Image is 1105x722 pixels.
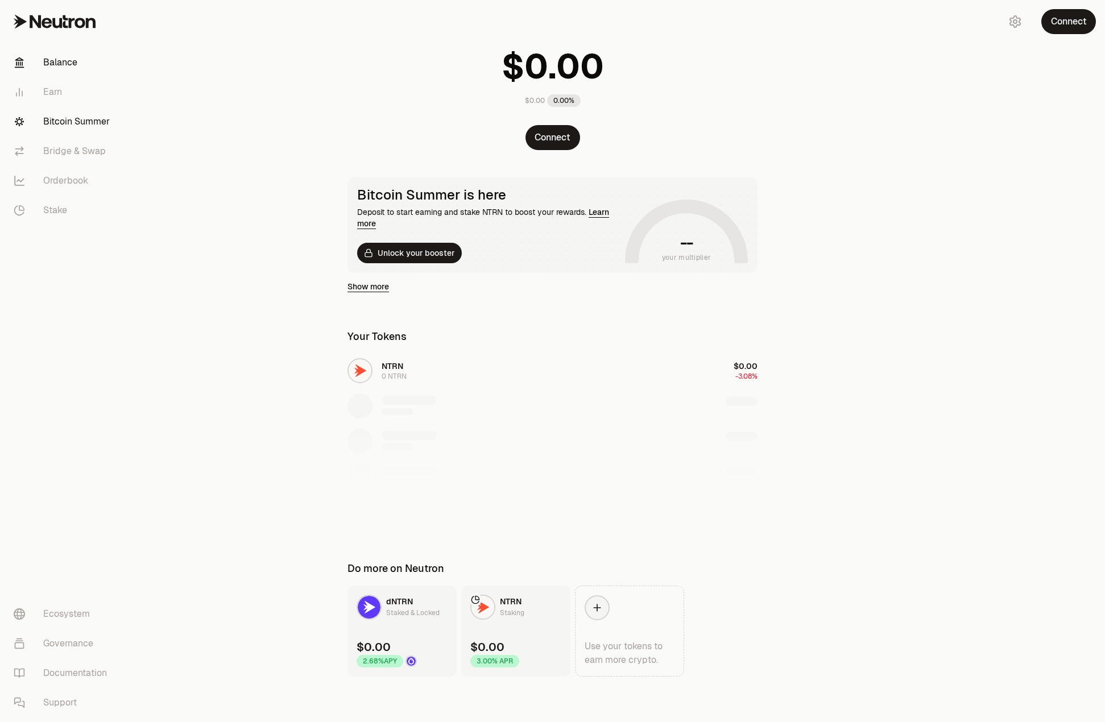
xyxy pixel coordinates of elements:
a: Bridge & Swap [5,136,123,166]
a: Balance [5,48,123,77]
a: Use your tokens to earn more crypto. [575,586,684,677]
div: $0.00 [357,639,391,655]
span: NTRN [500,596,522,607]
a: Stake [5,196,123,225]
div: $0.00 [525,96,545,105]
img: dNTRN Logo [358,596,380,619]
div: 2.68% APY [357,655,403,667]
div: Your Tokens [347,329,407,345]
a: Show more [347,281,389,292]
button: Unlock your booster [357,243,462,263]
div: Deposit to start earning and stake NTRN to boost your rewards. [357,206,620,229]
div: Bitcoin Summer is here [357,187,620,203]
img: Drop [407,657,416,666]
div: 0.00% [547,94,581,107]
div: Staking [500,607,524,619]
span: dNTRN [386,596,413,607]
span: your multiplier [662,252,711,263]
div: Do more on Neutron [347,561,444,576]
a: Governance [5,629,123,658]
div: Use your tokens to earn more crypto. [585,640,674,667]
button: Connect [525,125,580,150]
img: NTRN Logo [471,596,494,619]
a: Bitcoin Summer [5,107,123,136]
a: Earn [5,77,123,107]
a: NTRN LogoNTRNStaking$0.003.00% APR [461,586,570,677]
a: Documentation [5,658,123,688]
a: Ecosystem [5,599,123,629]
div: Staked & Locked [386,607,440,619]
div: 3.00% APR [470,655,519,667]
div: $0.00 [470,639,504,655]
a: Support [5,688,123,717]
button: Connect [1041,9,1096,34]
a: Orderbook [5,166,123,196]
a: dNTRN LogodNTRNStaked & Locked$0.002.68%APYDrop [347,586,457,677]
h1: -- [680,234,693,252]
